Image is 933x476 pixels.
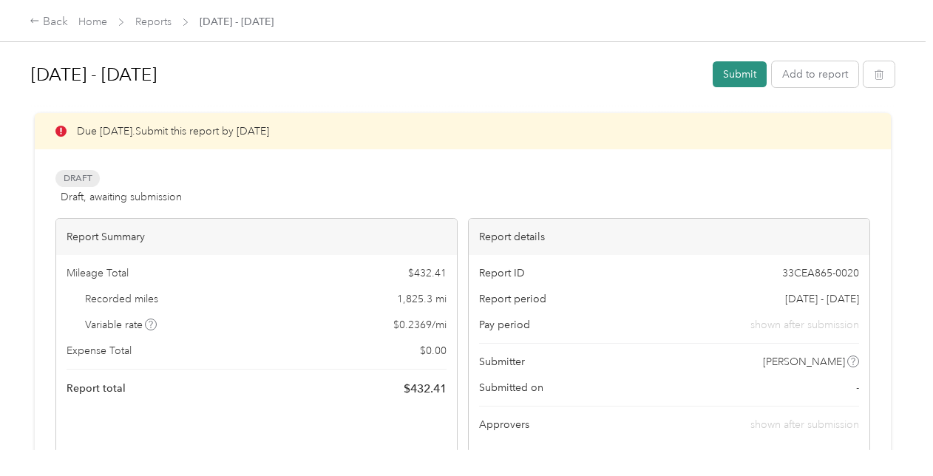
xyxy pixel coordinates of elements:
[31,57,702,92] h1: Aug 1 - 31, 2025
[61,189,182,205] span: Draft, awaiting submission
[782,265,859,281] span: 33CEA865-0020
[479,291,546,307] span: Report period
[404,380,447,398] span: $ 432.41
[785,291,859,307] span: [DATE] - [DATE]
[850,393,933,476] iframe: Everlance-gr Chat Button Frame
[35,113,891,149] div: Due [DATE]. Submit this report by [DATE]
[763,354,845,370] span: [PERSON_NAME]
[135,16,172,28] a: Reports
[420,343,447,358] span: $ 0.00
[56,219,457,255] div: Report Summary
[67,343,132,358] span: Expense Total
[408,265,447,281] span: $ 432.41
[393,317,447,333] span: $ 0.2369 / mi
[67,265,129,281] span: Mileage Total
[85,291,158,307] span: Recorded miles
[479,354,525,370] span: Submitter
[78,16,107,28] a: Home
[85,317,157,333] span: Variable rate
[200,14,274,30] span: [DATE] - [DATE]
[750,317,859,333] span: shown after submission
[469,219,869,255] div: Report details
[772,61,858,87] button: Add to report
[479,417,529,432] span: Approvers
[713,61,767,87] button: Submit
[479,380,543,395] span: Submitted on
[55,170,100,187] span: Draft
[479,265,525,281] span: Report ID
[67,381,126,396] span: Report total
[397,291,447,307] span: 1,825.3 mi
[750,418,859,431] span: shown after submission
[479,317,530,333] span: Pay period
[856,380,859,395] span: -
[30,13,68,31] div: Back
